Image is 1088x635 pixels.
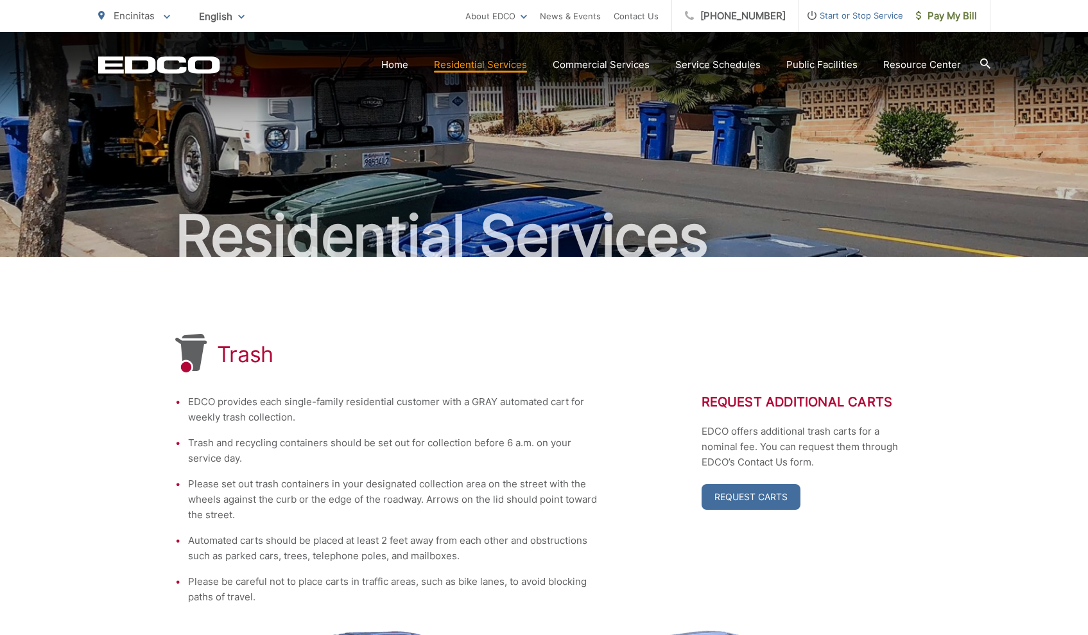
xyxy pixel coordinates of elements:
li: Automated carts should be placed at least 2 feet away from each other and obstructions such as pa... [188,533,599,564]
a: Contact Us [614,8,659,24]
a: EDCD logo. Return to the homepage. [98,56,220,74]
p: EDCO offers additional trash carts for a nominal fee. You can request them through EDCO’s Contact... [702,424,913,470]
a: Resource Center [883,57,961,73]
a: Request Carts [702,484,800,510]
a: Residential Services [434,57,527,73]
li: Please be careful not to place carts in traffic areas, such as bike lanes, to avoid blocking path... [188,574,599,605]
span: Encinitas [114,10,155,22]
a: About EDCO [465,8,527,24]
h1: Trash [217,342,274,367]
li: Please set out trash containers in your designated collection area on the street with the wheels ... [188,476,599,523]
a: Home [381,57,408,73]
h2: Residential Services [98,204,990,268]
li: Trash and recycling containers should be set out for collection before 6 a.m. on your service day. [188,435,599,466]
li: EDCO provides each single-family residential customer with a GRAY automated cart for weekly trash... [188,394,599,425]
span: English [189,5,254,28]
a: Service Schedules [675,57,761,73]
span: Pay My Bill [916,8,977,24]
a: Public Facilities [786,57,858,73]
a: News & Events [540,8,601,24]
h2: Request Additional Carts [702,394,913,410]
a: Commercial Services [553,57,650,73]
